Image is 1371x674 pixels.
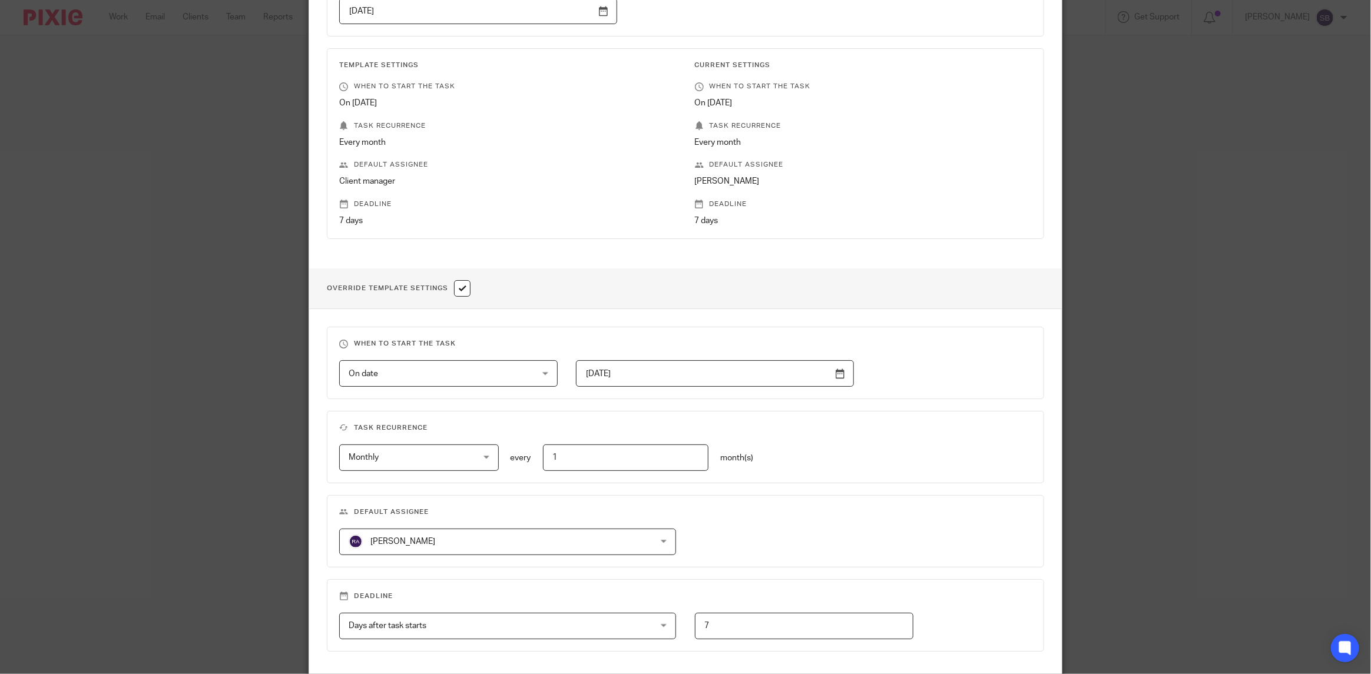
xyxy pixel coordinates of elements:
[695,121,1032,131] p: Task recurrence
[339,215,676,227] p: 7 days
[339,121,676,131] p: Task recurrence
[695,160,1032,170] p: Default assignee
[339,200,676,209] p: Deadline
[695,61,1032,70] h3: Current Settings
[720,454,753,462] span: month(s)
[339,175,676,187] p: Client manager
[349,370,378,378] span: On date
[339,507,1032,517] h3: Default assignee
[695,97,1032,109] p: On [DATE]
[349,534,363,549] img: svg%3E
[695,137,1032,148] p: Every month
[339,423,1032,433] h3: Task recurrence
[339,160,676,170] p: Default assignee
[339,61,676,70] h3: Template Settings
[349,453,379,461] span: Monthly
[511,452,531,464] p: every
[339,592,1032,601] h3: Deadline
[370,537,435,546] span: [PERSON_NAME]
[339,339,1032,348] h3: When to start the task
[695,215,1032,227] p: 7 days
[695,82,1032,91] p: When to start the task
[339,97,676,109] p: On [DATE]
[695,175,1032,187] p: [PERSON_NAME]
[327,280,471,297] h1: Override Template Settings
[339,137,676,148] p: Every month
[339,82,676,91] p: When to start the task
[695,200,1032,209] p: Deadline
[349,622,426,630] span: Days after task starts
